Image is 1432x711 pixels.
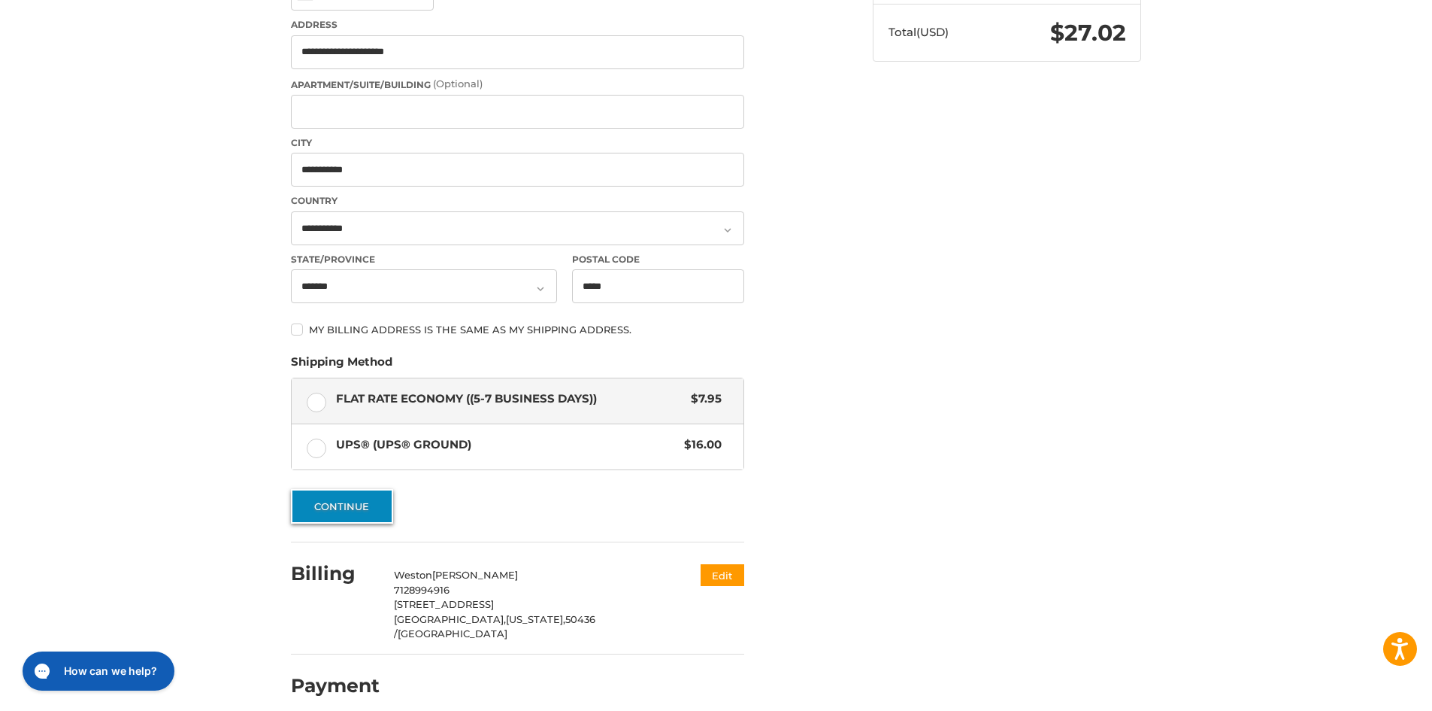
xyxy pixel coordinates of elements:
[506,613,565,625] span: [US_STATE],
[291,489,393,524] button: Continue
[291,674,380,697] h2: Payment
[394,569,432,581] span: Weston
[336,390,684,408] span: Flat Rate Economy ((5-7 Business Days))
[677,436,722,454] span: $16.00
[291,253,557,266] label: State/Province
[1308,670,1432,711] iframe: Google Customer Reviews
[394,598,494,610] span: [STREET_ADDRESS]
[394,613,506,625] span: [GEOGRAPHIC_DATA],
[394,584,450,596] span: 7128994916
[398,627,507,640] span: [GEOGRAPHIC_DATA]
[291,562,379,585] h2: Billing
[889,25,949,39] span: Total (USD)
[15,646,179,696] iframe: Gorgias live chat messenger
[291,77,744,92] label: Apartment/Suite/Building
[291,136,744,150] label: City
[572,253,745,266] label: Postal Code
[433,77,483,90] small: (Optional)
[291,324,744,336] label: My billing address is the same as my shipping address.
[1050,19,1126,47] span: $27.02
[701,564,744,586] button: Edit
[432,569,518,581] span: [PERSON_NAME]
[291,354,392,378] legend: Shipping Method
[683,390,722,408] span: $7.95
[336,436,677,454] span: UPS® (UPS® Ground)
[291,194,744,208] label: Country
[291,18,744,32] label: Address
